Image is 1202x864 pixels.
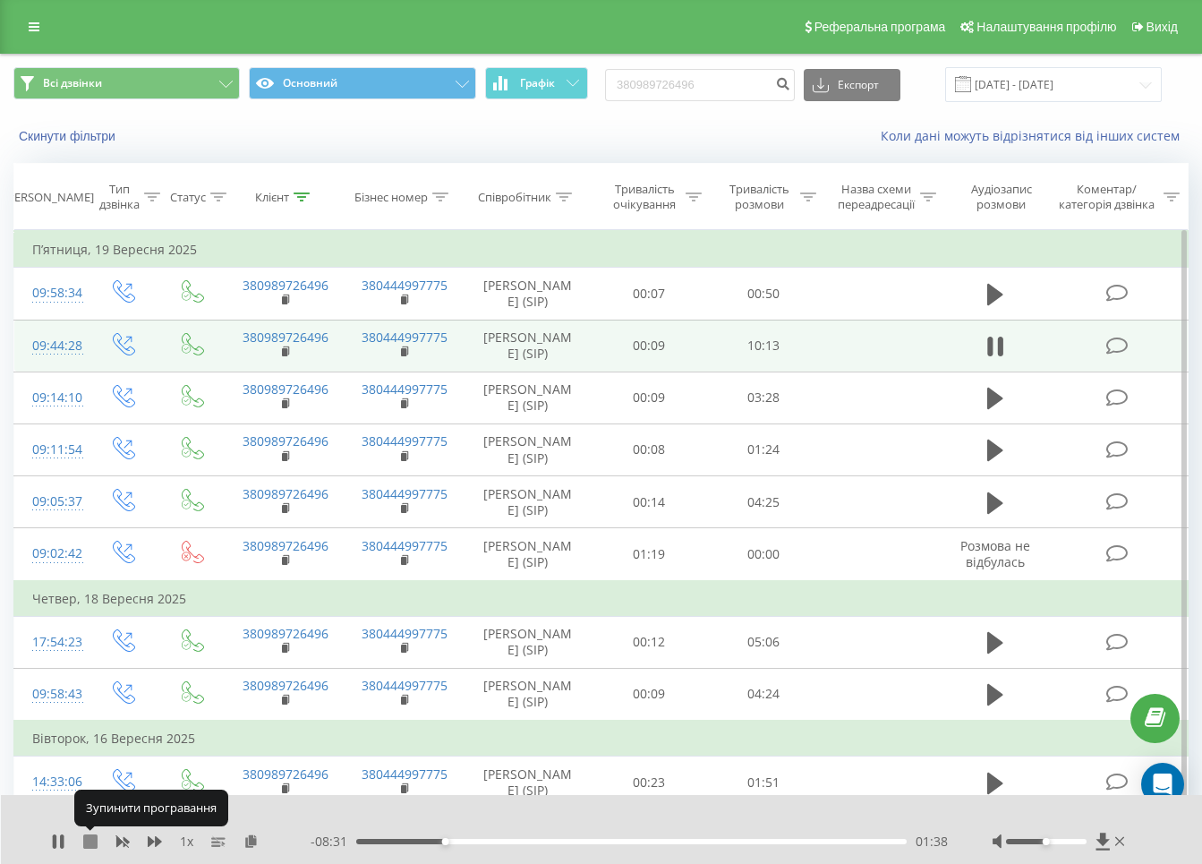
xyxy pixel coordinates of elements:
td: 01:24 [706,423,821,475]
a: 380444997775 [362,329,448,346]
div: 09:14:10 [32,381,69,415]
td: [PERSON_NAME] (SIP) [464,372,592,423]
div: Тривалість очікування [608,182,681,212]
span: Реферальна програма [814,20,946,34]
div: [PERSON_NAME] [4,190,94,205]
div: Бізнес номер [354,190,428,205]
div: 09:58:34 [32,276,69,311]
td: 04:24 [706,668,821,721]
td: 00:09 [592,668,706,721]
td: [PERSON_NAME] (SIP) [464,268,592,320]
div: 14:33:06 [32,765,69,800]
div: Тривалість розмови [722,182,796,212]
a: 380989726496 [243,625,328,642]
div: Open Intercom Messenger [1141,763,1184,806]
span: Вихід [1147,20,1178,34]
div: 09:05:37 [32,484,69,519]
a: 380444997775 [362,381,448,398]
a: 380989726496 [243,677,328,694]
td: [PERSON_NAME] (SIP) [464,668,592,721]
td: [PERSON_NAME] (SIP) [464,476,592,528]
button: Графік [485,67,588,99]
span: 1 x [180,833,193,851]
a: 380989726496 [243,537,328,554]
td: 05:06 [706,616,821,668]
td: 04:25 [706,476,821,528]
a: 380989726496 [243,766,328,783]
td: 00:14 [592,476,706,528]
td: 10:13 [706,320,821,372]
a: 380444997775 [362,485,448,502]
div: Співробітник [478,190,551,205]
td: 00:23 [592,757,706,808]
a: 380989726496 [243,485,328,502]
td: Вівторок, 16 Вересня 2025 [14,721,1189,757]
td: [PERSON_NAME] (SIP) [464,528,592,581]
td: [PERSON_NAME] (SIP) [464,757,592,808]
td: 00:09 [592,372,706,423]
div: Зупинити програвання [74,790,228,826]
span: - 08:31 [311,833,356,851]
div: Клієнт [255,190,289,205]
a: 380989726496 [243,432,328,449]
div: 17:54:23 [32,625,69,660]
div: Назва схеми переадресації [837,182,915,212]
span: 01:38 [916,833,948,851]
div: Аудіозапис розмови [957,182,1046,212]
button: Всі дзвінки [13,67,240,99]
div: 09:02:42 [32,536,69,571]
div: Accessibility label [1043,838,1050,845]
td: 01:19 [592,528,706,581]
a: 380989726496 [243,381,328,398]
div: Тип дзвінка [99,182,140,212]
a: 380444997775 [362,432,448,449]
td: 00:00 [706,528,821,581]
a: 380444997775 [362,677,448,694]
a: 380989726496 [243,277,328,294]
span: Графік [520,77,555,90]
td: 03:28 [706,372,821,423]
td: Четвер, 18 Вересня 2025 [14,581,1189,617]
a: 380444997775 [362,766,448,783]
input: Пошук за номером [605,69,795,101]
td: 00:09 [592,320,706,372]
span: Налаштування профілю [976,20,1116,34]
td: П’ятниця, 19 Вересня 2025 [14,232,1189,268]
a: 380444997775 [362,625,448,642]
td: 00:50 [706,268,821,320]
div: 09:44:28 [32,329,69,364]
div: Коментар/категорія дзвінка [1054,182,1159,212]
span: Розмова не відбулась [960,537,1030,570]
a: Коли дані можуть відрізнятися вiд інших систем [881,127,1189,144]
td: 00:08 [592,423,706,475]
span: Всі дзвінки [43,76,102,90]
button: Основний [249,67,475,99]
div: Статус [170,190,206,205]
button: Скинути фільтри [13,128,124,144]
div: Accessibility label [442,838,449,845]
div: 09:11:54 [32,432,69,467]
div: 09:58:43 [32,677,69,712]
td: [PERSON_NAME] (SIP) [464,616,592,668]
td: [PERSON_NAME] (SIP) [464,423,592,475]
td: [PERSON_NAME] (SIP) [464,320,592,372]
a: 380444997775 [362,277,448,294]
td: 01:51 [706,757,821,808]
td: 00:12 [592,616,706,668]
a: 380444997775 [362,537,448,554]
button: Експорт [804,69,900,101]
td: 00:07 [592,268,706,320]
a: 380989726496 [243,329,328,346]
